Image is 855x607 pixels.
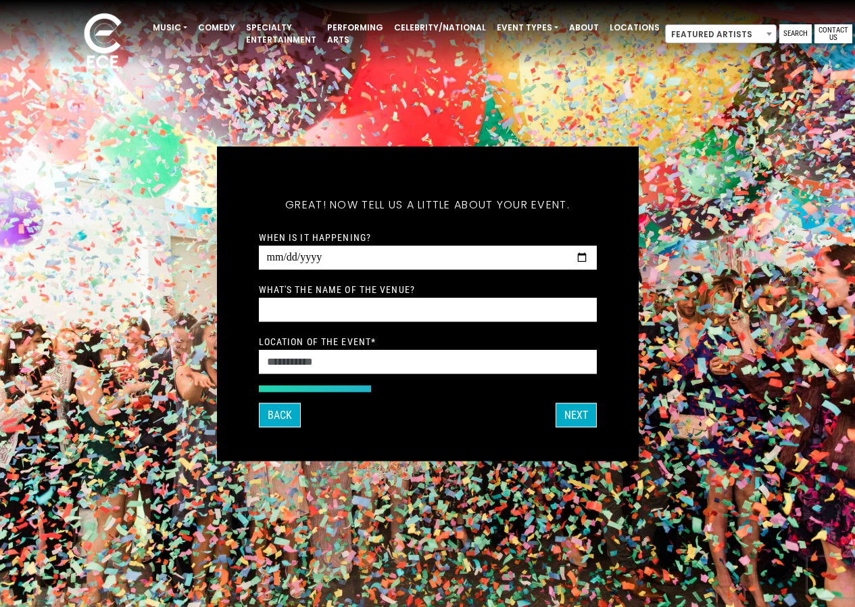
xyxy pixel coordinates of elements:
a: Celebrity/National [389,16,491,39]
label: When is it happening? [259,231,372,243]
a: Comedy [193,16,241,39]
a: Contact Us [814,24,852,43]
label: Location of the event [259,335,376,347]
a: About [564,16,604,39]
button: Next [556,403,597,427]
img: ece_new_logo_whitev2-1.png [69,9,137,75]
a: Music [147,16,193,39]
label: What's the name of the venue? [259,283,415,295]
a: Event Types [491,16,564,39]
a: Specialty Entertainment [241,16,322,51]
button: Back [259,403,301,427]
a: Performing Arts [322,16,389,51]
h5: Great! Now tell us a little about your event. [259,180,597,229]
span: Featured Artists [666,25,776,44]
a: Locations [604,16,665,39]
a: Search [779,24,812,43]
span: Featured Artists [665,24,777,43]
